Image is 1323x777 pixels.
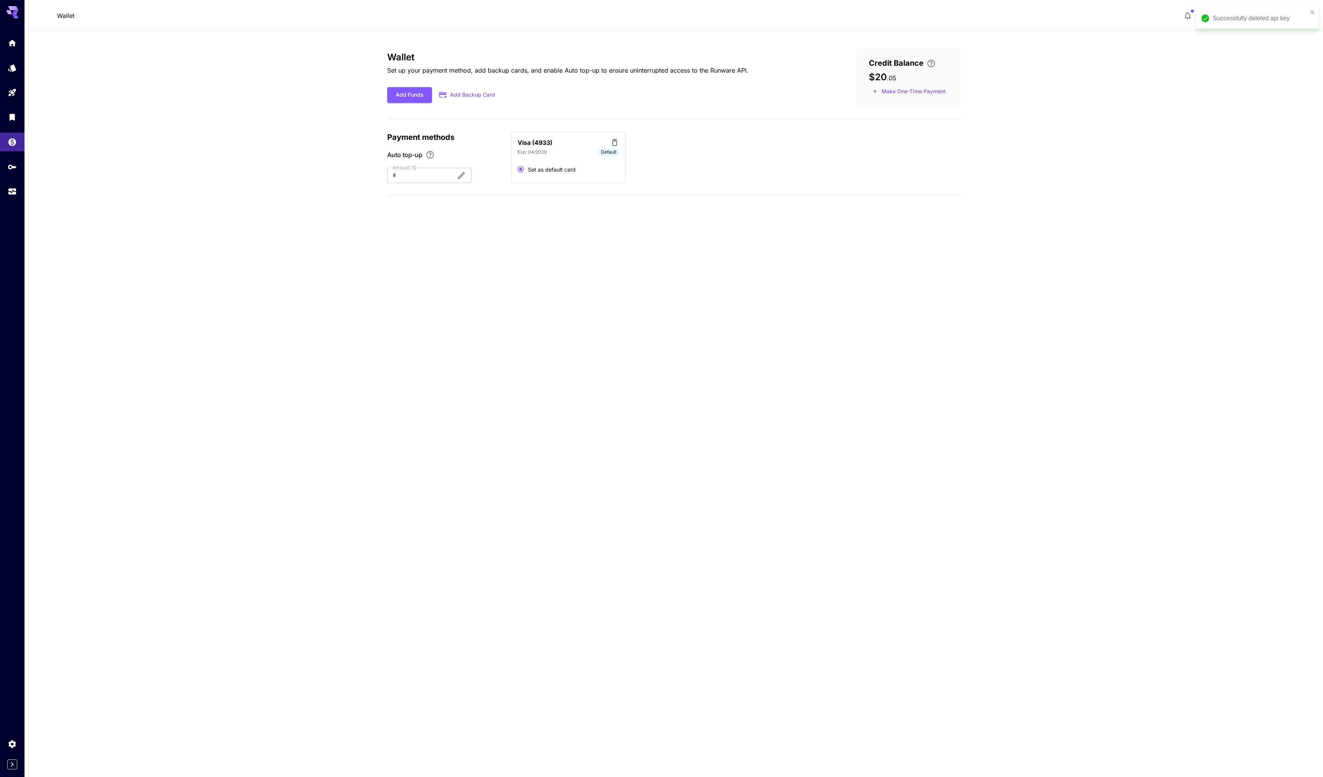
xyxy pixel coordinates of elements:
p: Exp: 04/2029 [518,149,547,156]
div: Successfully deleted api key [1213,14,1308,23]
button: Add Backup Card [432,88,503,102]
div: Wallet [8,135,17,144]
nav: breadcrumb [57,11,75,20]
span: Default [598,149,619,156]
p: Payment methods [387,131,502,143]
p: Visa (4933) [518,138,552,147]
span: $20 [869,71,887,83]
div: API Keys [8,160,17,169]
h3: Wallet [387,52,748,63]
button: Enable Auto top-up to ensure uninterrupted service. We'll automatically bill the chosen amount wh... [422,150,438,159]
div: Models [8,61,17,70]
div: Home [8,36,17,45]
div: Usage [8,187,17,196]
p: Set up your payment method, add backup cards, and enable Auto top-up to ensure uninterrupted acce... [387,66,748,75]
span: Credit Balance [869,57,924,69]
button: Add Funds [387,87,432,103]
a: Wallet [57,11,75,20]
button: Enter your card details and choose an Auto top-up amount to avoid service interruptions. We'll au... [924,59,939,68]
button: Expand sidebar [7,759,17,769]
div: Library [8,112,17,122]
span: Auto top-up [387,150,422,159]
button: Make a one-time, non-recurring payment [869,86,949,97]
div: Playground [8,85,17,95]
span: Set as default card [528,165,576,174]
div: Settings [8,739,17,749]
button: close [1310,9,1315,15]
span: . 05 [887,74,896,82]
label: Amount ($) [393,164,417,171]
